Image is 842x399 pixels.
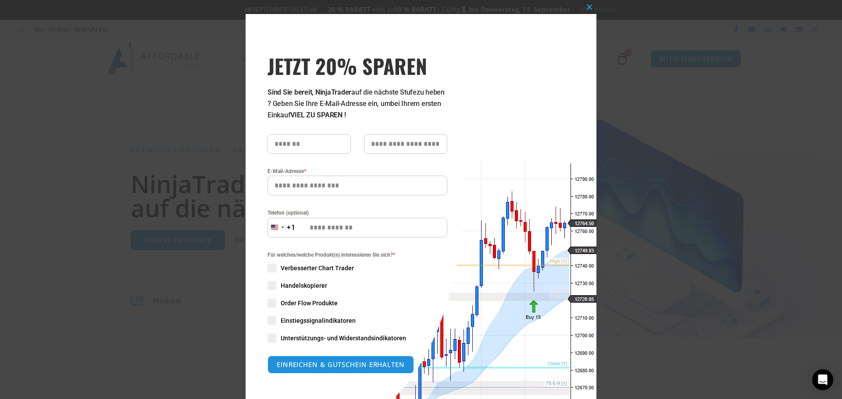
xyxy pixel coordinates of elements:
label: Handelskopierer [268,281,447,290]
font: Verbesserter Chart Trader [281,265,354,272]
font: zu heben ? Geben Sie Ihre E-Mail-Adresse ein, um [268,88,445,108]
font: EINREICHEN & GUTSCHEIN ERHALTEN [277,360,405,369]
label: Order Flow Produkte [268,299,447,307]
font: Einstiegssignalindikatoren [281,317,356,324]
font: Handelskopierer [281,282,327,289]
label: Verbesserter Chart Trader [268,264,447,272]
font: Order Flow Produkte [281,300,338,307]
button: Ausgewähltes Land [268,218,296,237]
font: E-Mail-Adresse [268,168,304,174]
font: JETZT 20% SPAREN [268,51,427,81]
font: Telefon (optional) [268,210,309,216]
div: Öffnen Sie den Intercom Messenger [812,369,833,390]
font: Sind Sie bereit, NinjaTrader [268,88,351,96]
label: Unterstützungs- und Widerstandsindikatoren [268,334,447,343]
button: EINREICHEN & GUTSCHEIN ERHALTEN [268,356,414,374]
font: Für welches/welche Produkt(e) interessieren Sie sich? [268,252,393,258]
font: auf die nächste Stufe [351,88,417,96]
font: Unterstützungs- und Widerstandsindikatoren [281,335,406,342]
font: VIEL ZU SPAREN ! [290,111,346,119]
label: Einstiegssignalindikatoren [268,316,447,325]
font: +1 [287,223,296,232]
